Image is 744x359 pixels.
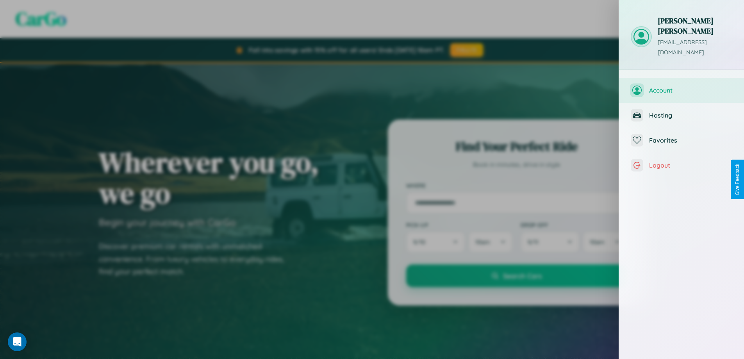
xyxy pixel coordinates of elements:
div: Give Feedback [735,164,740,195]
span: Account [649,86,732,94]
span: Hosting [649,111,732,119]
button: Hosting [619,103,744,128]
p: [EMAIL_ADDRESS][DOMAIN_NAME] [658,38,732,58]
button: Account [619,78,744,103]
div: Open Intercom Messenger [8,332,27,351]
h3: [PERSON_NAME] [PERSON_NAME] [658,16,732,36]
button: Favorites [619,128,744,153]
span: Logout [649,161,732,169]
span: Favorites [649,136,732,144]
button: Logout [619,153,744,178]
